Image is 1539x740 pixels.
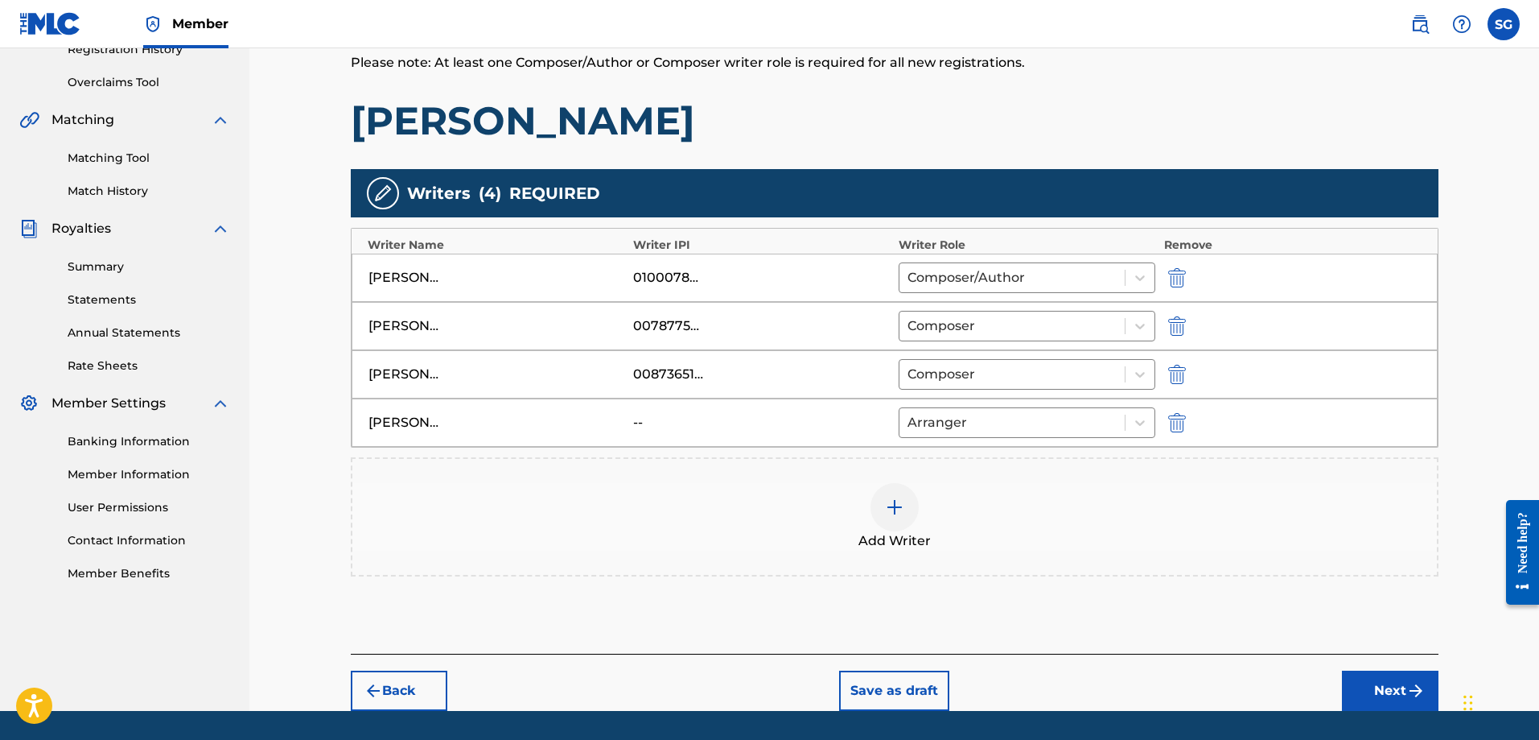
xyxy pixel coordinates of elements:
[1168,413,1186,432] img: 12a2ab48e56ec057fbd8.svg
[885,498,904,517] img: add
[211,110,230,130] img: expand
[68,532,230,549] a: Contact Information
[143,14,163,34] img: Top Rightsholder
[68,150,230,167] a: Matching Tool
[68,433,230,450] a: Banking Information
[1452,14,1471,34] img: help
[68,499,230,516] a: User Permissions
[68,466,230,483] a: Member Information
[1164,237,1422,254] div: Remove
[1488,8,1520,40] div: User Menu
[68,41,230,58] a: Registration History
[68,258,230,275] a: Summary
[364,681,383,701] img: 7ee5dd4eb1f8a8e3ef2f.svg
[351,97,1438,145] h1: [PERSON_NAME]
[407,181,471,205] span: Writers
[51,110,114,130] span: Matching
[51,219,111,238] span: Royalties
[351,671,447,711] button: Back
[68,358,230,374] a: Rate Sheets
[899,237,1156,254] div: Writer Role
[1342,671,1438,711] button: Next
[1168,316,1186,336] img: 12a2ab48e56ec057fbd8.svg
[51,394,166,413] span: Member Settings
[373,184,393,203] img: writers
[633,237,891,254] div: Writer IPI
[1494,488,1539,618] iframe: Resource Center
[68,325,230,341] a: Annual Statements
[1463,679,1473,727] div: Drag
[1459,663,1539,740] iframe: Chat Widget
[1168,365,1186,384] img: 12a2ab48e56ec057fbd8.svg
[19,110,39,130] img: Matching
[19,219,39,238] img: Royalties
[68,74,230,91] a: Overclaims Tool
[68,291,230,308] a: Statements
[858,531,931,551] span: Add Writer
[211,394,230,413] img: expand
[368,237,625,254] div: Writer Name
[1404,8,1436,40] a: Public Search
[509,181,600,205] span: REQUIRED
[211,219,230,238] img: expand
[172,14,228,33] span: Member
[19,12,81,35] img: MLC Logo
[68,565,230,582] a: Member Benefits
[19,394,39,413] img: Member Settings
[479,181,501,205] span: ( 4 )
[1410,14,1430,34] img: search
[1168,268,1186,287] img: 12a2ab48e56ec057fbd8.svg
[68,183,230,200] a: Match History
[1406,681,1426,701] img: f7272a7cc735f4ea7f67.svg
[839,671,949,711] button: Save as draft
[351,55,1025,70] span: Please note: At least one Composer/Author or Composer writer role is required for all new registr...
[1446,8,1478,40] div: Help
